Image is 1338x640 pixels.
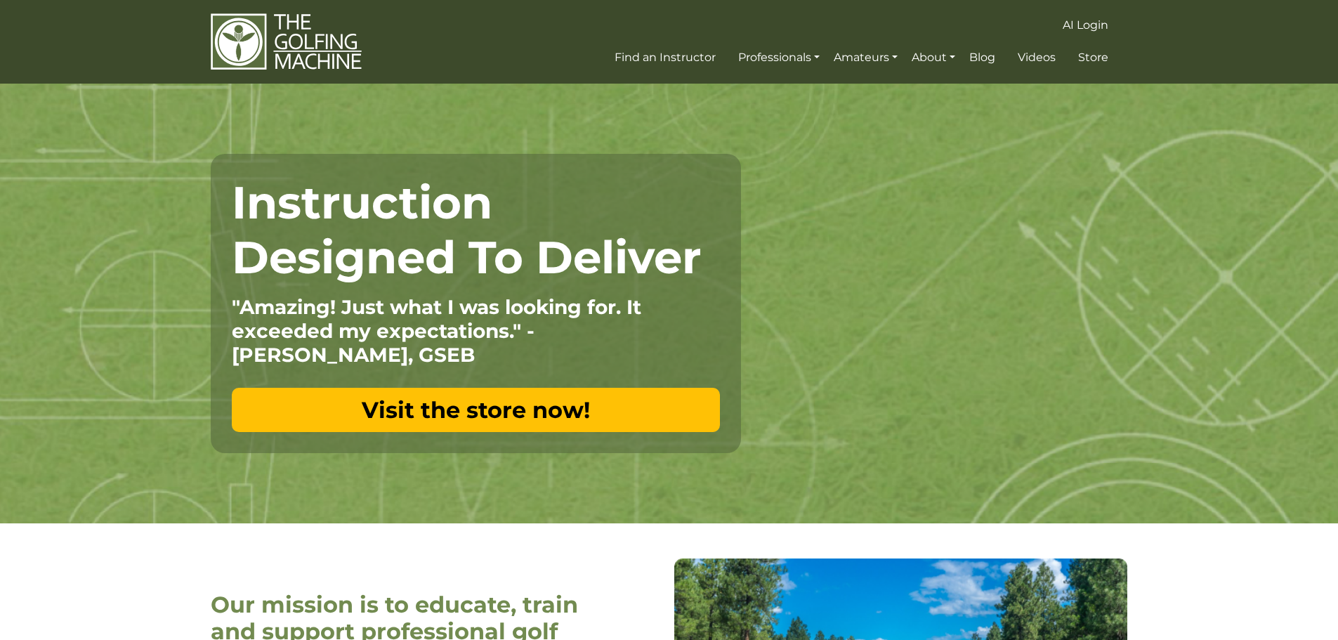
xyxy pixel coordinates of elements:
[1078,51,1108,64] span: Store
[232,295,720,367] p: "Amazing! Just what I was looking for. It exceeded my expectations." - [PERSON_NAME], GSEB
[969,51,995,64] span: Blog
[735,45,823,70] a: Professionals
[1059,13,1112,38] a: AI Login
[1018,51,1056,64] span: Videos
[1014,45,1059,70] a: Videos
[966,45,999,70] a: Blog
[611,45,719,70] a: Find an Instructor
[830,45,901,70] a: Amateurs
[232,388,720,432] a: Visit the store now!
[1063,18,1108,32] span: AI Login
[211,13,362,71] img: The Golfing Machine
[232,175,720,285] h1: Instruction Designed To Deliver
[908,45,959,70] a: About
[615,51,716,64] span: Find an Instructor
[1075,45,1112,70] a: Store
